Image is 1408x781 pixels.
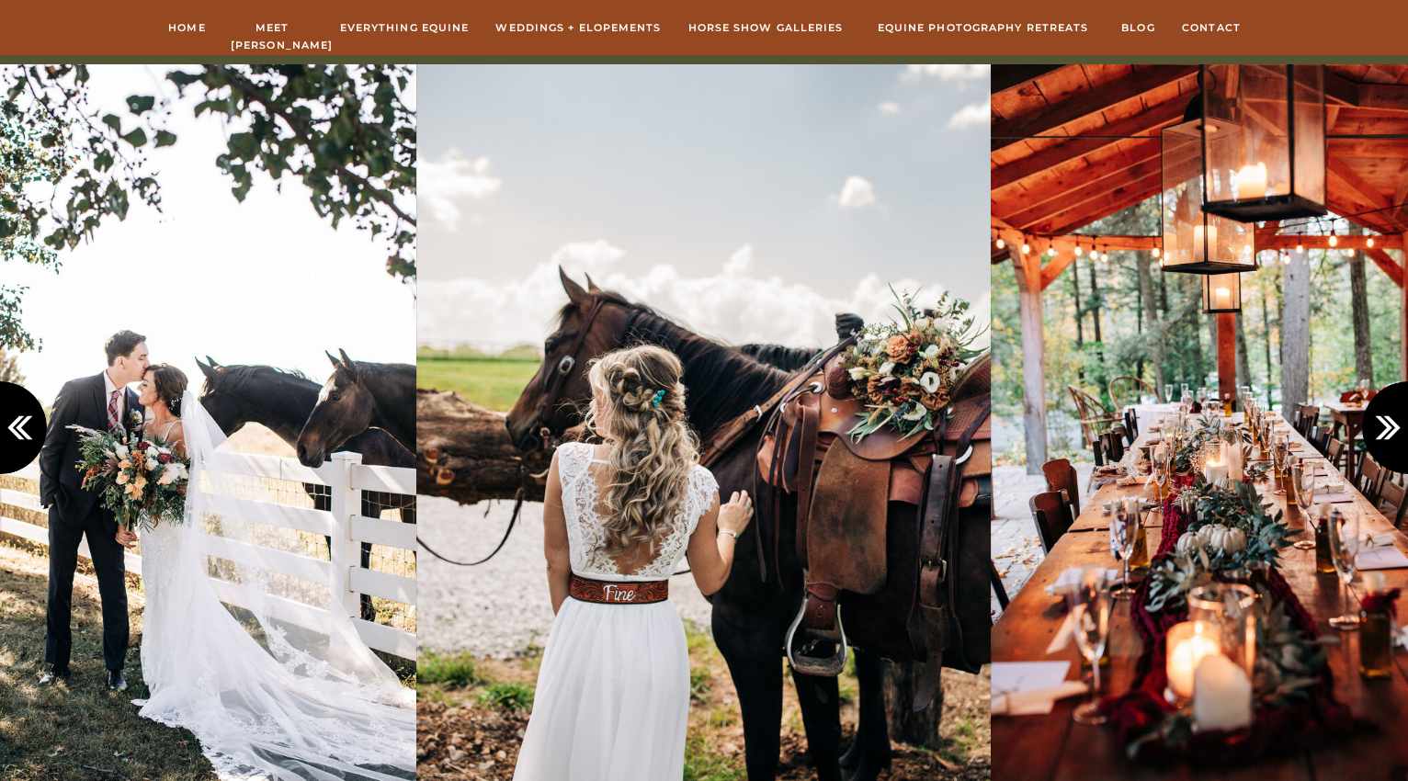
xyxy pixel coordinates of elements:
[870,19,1096,36] a: Equine Photography Retreats
[1119,19,1157,36] a: Blog
[1181,19,1242,36] a: Contact
[495,19,662,36] a: Weddings + Elopements
[337,19,471,36] a: Everything Equine
[231,19,313,36] a: Meet [PERSON_NAME]
[685,19,846,36] a: hORSE sHOW gALLERIES
[358,17,1037,56] a: I am Currently booking weddings & Elopements for 2025 & 2026Click here to reserve your date
[167,19,207,36] a: Home
[358,17,1037,56] p: I am Currently booking weddings & Elopements for 2025 & 2026 Click here to reserve your date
